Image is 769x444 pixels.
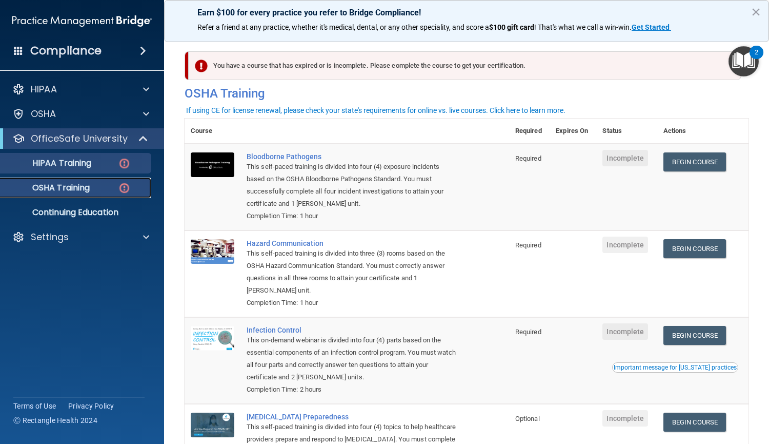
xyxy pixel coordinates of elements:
div: Completion Time: 1 hour [247,210,458,222]
th: Required [509,119,550,144]
span: Refer a friend at any practice, whether it's medical, dental, or any other speciality, and score a [197,23,489,31]
strong: Get Started [632,23,670,31]
span: Required [515,328,541,336]
a: Begin Course [663,326,726,345]
button: Open Resource Center, 2 new notifications [728,46,759,76]
a: Begin Course [663,239,726,258]
button: Read this if you are a dental practitioner in the state of CA [612,362,738,373]
p: Settings [31,231,69,243]
div: This self-paced training is divided into three (3) rooms based on the OSHA Hazard Communication S... [247,247,458,297]
span: Incomplete [602,237,648,253]
a: Terms of Use [13,401,56,411]
button: If using CE for license renewal, please check your state's requirements for online vs. live cours... [185,105,567,115]
img: exclamation-circle-solid-danger.72ef9ffc.png [195,60,208,72]
th: Status [596,119,657,144]
div: Important message for [US_STATE] practices [614,364,737,371]
a: Privacy Policy [68,401,114,411]
h4: OSHA Training [185,86,748,101]
p: Continuing Education [7,207,147,218]
p: HIPAA Training [7,158,91,168]
div: Completion Time: 2 hours [247,383,458,396]
th: Actions [657,119,748,144]
img: danger-circle.6113f641.png [118,157,131,170]
span: ! That's what we call a win-win. [534,23,632,31]
h4: Compliance [30,44,102,58]
a: Begin Course [663,152,726,171]
div: This self-paced training is divided into four (4) exposure incidents based on the OSHA Bloodborne... [247,161,458,210]
th: Course [185,119,240,144]
span: Ⓒ Rectangle Health 2024 [13,415,97,426]
div: 2 [755,52,758,66]
span: Incomplete [602,150,648,166]
p: OSHA [31,108,56,120]
a: Infection Control [247,326,458,334]
span: Required [515,155,541,162]
img: danger-circle.6113f641.png [118,182,131,195]
span: Incomplete [602,410,648,427]
th: Expires On [550,119,596,144]
span: Incomplete [602,323,648,340]
a: Hazard Communication [247,239,458,247]
a: Bloodborne Pathogens [247,152,458,161]
span: Required [515,241,541,249]
a: OfficeSafe University [12,132,149,145]
div: You have a course that has expired or is incomplete. Please complete the course to get your certi... [189,51,741,80]
p: HIPAA [31,83,57,95]
img: PMB logo [12,11,152,31]
p: Earn $100 for every practice you refer to Bridge Compliance! [197,8,736,17]
div: This on-demand webinar is divided into four (4) parts based on the essential components of an inf... [247,334,458,383]
button: Close [751,4,761,20]
p: OfficeSafe University [31,132,128,145]
a: Settings [12,231,149,243]
a: Get Started [632,23,671,31]
a: Begin Course [663,413,726,432]
p: OSHA Training [7,183,90,193]
div: If using CE for license renewal, please check your state's requirements for online vs. live cours... [186,107,565,114]
span: Optional [515,415,540,422]
strong: $100 gift card [489,23,534,31]
div: Completion Time: 1 hour [247,297,458,309]
a: OSHA [12,108,149,120]
a: [MEDICAL_DATA] Preparedness [247,413,458,421]
a: HIPAA [12,83,149,95]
